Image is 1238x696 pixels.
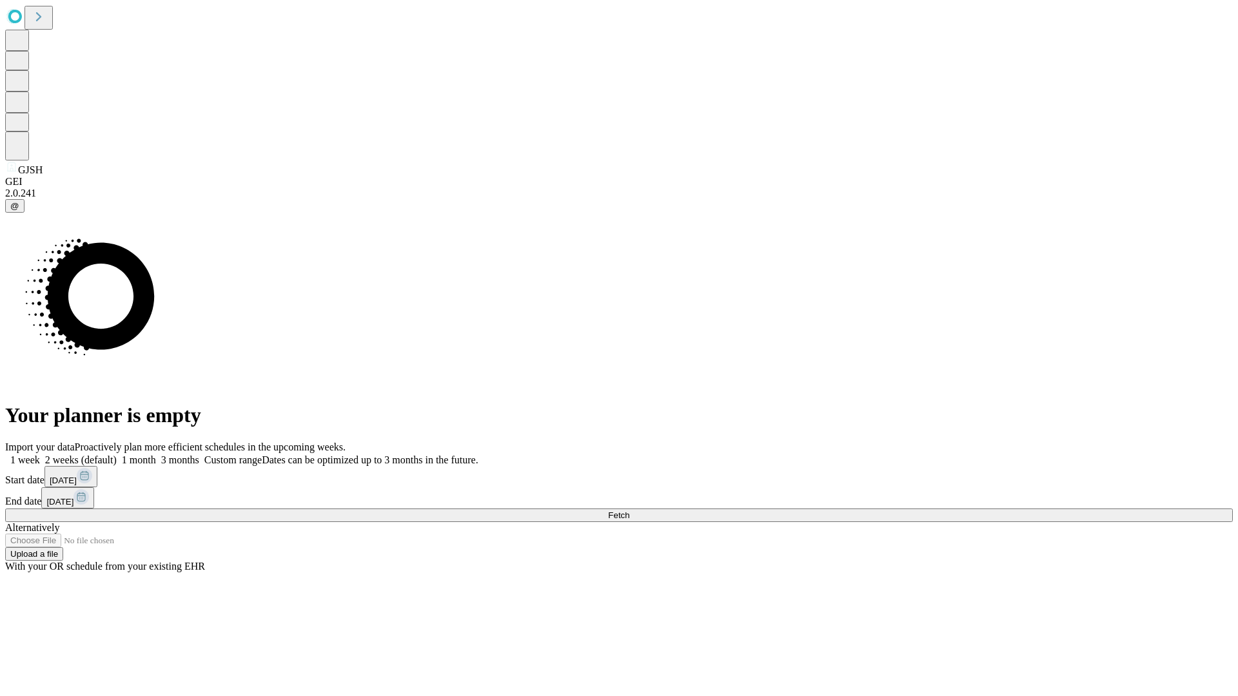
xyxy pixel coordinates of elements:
span: Custom range [204,454,262,465]
div: 2.0.241 [5,188,1233,199]
span: 1 week [10,454,40,465]
span: Dates can be optimized up to 3 months in the future. [262,454,478,465]
span: 1 month [122,454,156,465]
span: 2 weeks (default) [45,454,117,465]
span: Proactively plan more efficient schedules in the upcoming weeks. [75,441,346,452]
span: GJSH [18,164,43,175]
span: Fetch [608,510,629,520]
span: @ [10,201,19,211]
span: With your OR schedule from your existing EHR [5,561,205,572]
span: Import your data [5,441,75,452]
span: [DATE] [46,497,74,507]
button: [DATE] [41,487,94,508]
span: 3 months [161,454,199,465]
span: [DATE] [50,476,77,485]
span: Alternatively [5,522,59,533]
button: @ [5,199,25,213]
button: Upload a file [5,547,63,561]
div: End date [5,487,1233,508]
button: [DATE] [44,466,97,487]
button: Fetch [5,508,1233,522]
div: Start date [5,466,1233,487]
h1: Your planner is empty [5,403,1233,427]
div: GEI [5,176,1233,188]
